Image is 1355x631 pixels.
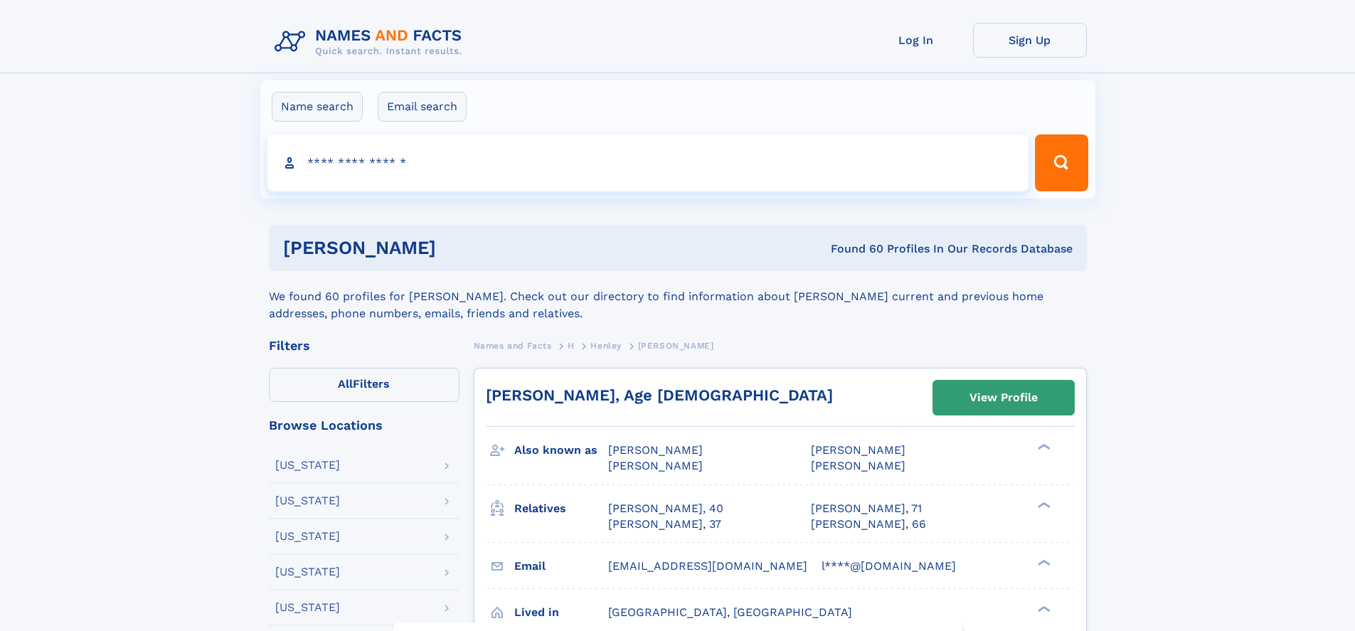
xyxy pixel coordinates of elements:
[811,501,922,516] a: [PERSON_NAME], 71
[969,381,1038,414] div: View Profile
[272,92,363,122] label: Name search
[633,241,1073,257] div: Found 60 Profiles In Our Records Database
[859,23,973,58] a: Log In
[608,605,852,619] span: [GEOGRAPHIC_DATA], [GEOGRAPHIC_DATA]
[811,443,905,457] span: [PERSON_NAME]
[1034,558,1051,567] div: ❯
[608,501,723,516] a: [PERSON_NAME], 40
[608,443,703,457] span: [PERSON_NAME]
[275,460,340,471] div: [US_STATE]
[590,341,622,351] span: Henley
[474,336,552,354] a: Names and Facts
[514,554,608,578] h3: Email
[269,368,459,402] label: Filters
[933,381,1074,415] a: View Profile
[811,459,905,472] span: [PERSON_NAME]
[568,341,575,351] span: H
[275,531,340,542] div: [US_STATE]
[608,516,721,532] a: [PERSON_NAME], 37
[1034,500,1051,509] div: ❯
[514,600,608,625] h3: Lived in
[275,566,340,578] div: [US_STATE]
[283,239,634,257] h1: [PERSON_NAME]
[608,559,807,573] span: [EMAIL_ADDRESS][DOMAIN_NAME]
[267,134,1029,191] input: search input
[486,386,833,404] a: [PERSON_NAME], Age [DEMOGRAPHIC_DATA]
[514,497,608,521] h3: Relatives
[638,341,714,351] span: [PERSON_NAME]
[568,336,575,354] a: H
[378,92,467,122] label: Email search
[269,271,1087,322] div: We found 60 profiles for [PERSON_NAME]. Check out our directory to find information about [PERSON...
[269,419,459,432] div: Browse Locations
[811,516,926,532] a: [PERSON_NAME], 66
[275,495,340,507] div: [US_STATE]
[608,459,703,472] span: [PERSON_NAME]
[514,438,608,462] h3: Also known as
[1034,442,1051,452] div: ❯
[1034,604,1051,613] div: ❯
[1035,134,1088,191] button: Search Button
[590,336,622,354] a: Henley
[973,23,1087,58] a: Sign Up
[269,23,474,61] img: Logo Names and Facts
[338,377,353,391] span: All
[269,339,459,352] div: Filters
[275,602,340,613] div: [US_STATE]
